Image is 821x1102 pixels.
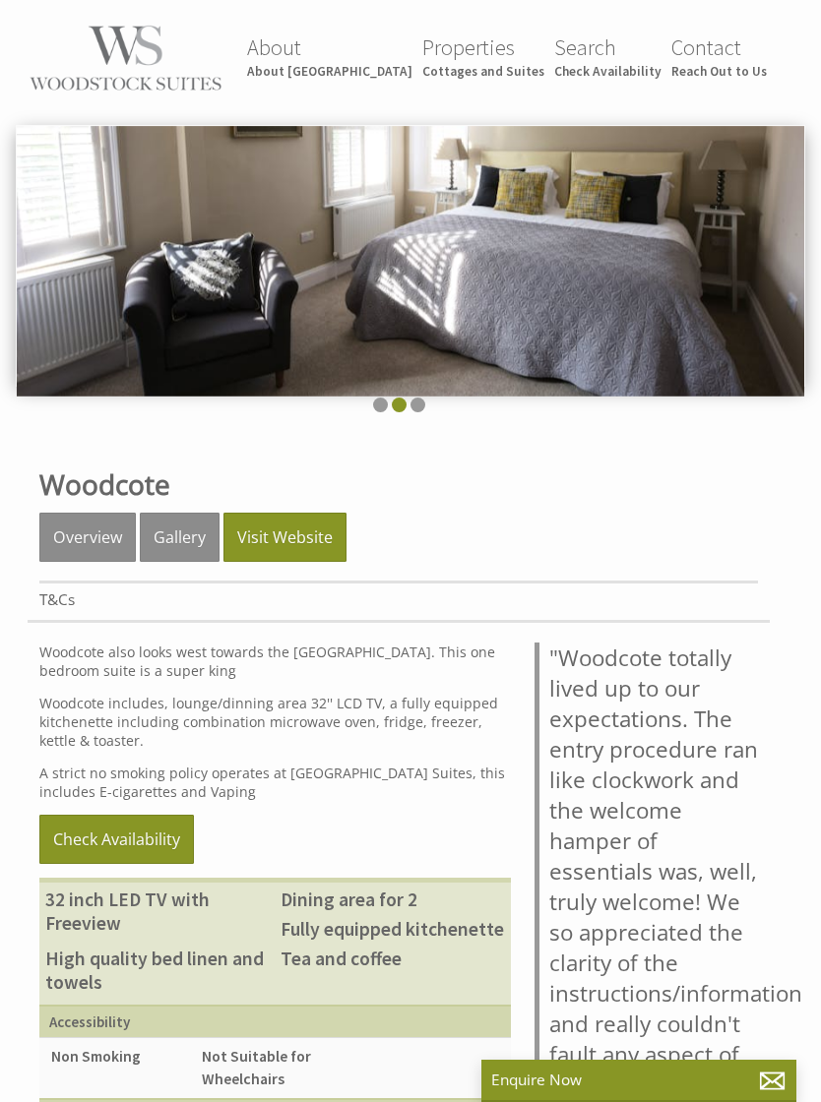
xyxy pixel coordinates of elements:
a: Overview [39,513,136,562]
small: Reach Out to Us [671,63,767,80]
li: Fully equipped kitchenette [275,914,510,944]
a: PropertiesCottages and Suites [422,33,544,80]
a: SearchCheck Availability [554,33,662,80]
a: Woodcote [39,465,170,503]
a: T&Cs [39,589,75,610]
a: ContactReach Out to Us [671,33,767,80]
a: Gallery [140,513,220,562]
a: Visit Website [223,513,347,562]
small: Check Availability [554,63,662,80]
li: Tea and coffee [275,944,510,973]
p: A strict no smoking policy operates at [GEOGRAPHIC_DATA] Suites, this includes E-cigarettes and V... [39,764,511,801]
p: Enquire Now [491,1070,787,1090]
li: Non Smoking [49,1043,200,1071]
th: Accessibility [39,1006,511,1038]
a: AboutAbout [GEOGRAPHIC_DATA] [247,33,412,80]
small: Cottages and Suites [422,63,544,80]
li: Dining area for 2 [275,885,510,914]
li: Not Suitable for Wheelchairs [200,1043,350,1093]
p: Woodcote includes, lounge/dinning area 32'' LCD TV, a fully equipped kitchenette including combin... [39,694,511,750]
p: Woodcote also looks west towards the [GEOGRAPHIC_DATA]. This one bedroom suite is a super king [39,643,511,680]
small: About [GEOGRAPHIC_DATA] [247,63,412,80]
li: High quality bed linen and towels [39,944,275,997]
img: Woodstock Suites [28,22,224,95]
a: Check Availability [39,815,194,864]
li: 32 inch LED TV with Freeview [39,885,275,938]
